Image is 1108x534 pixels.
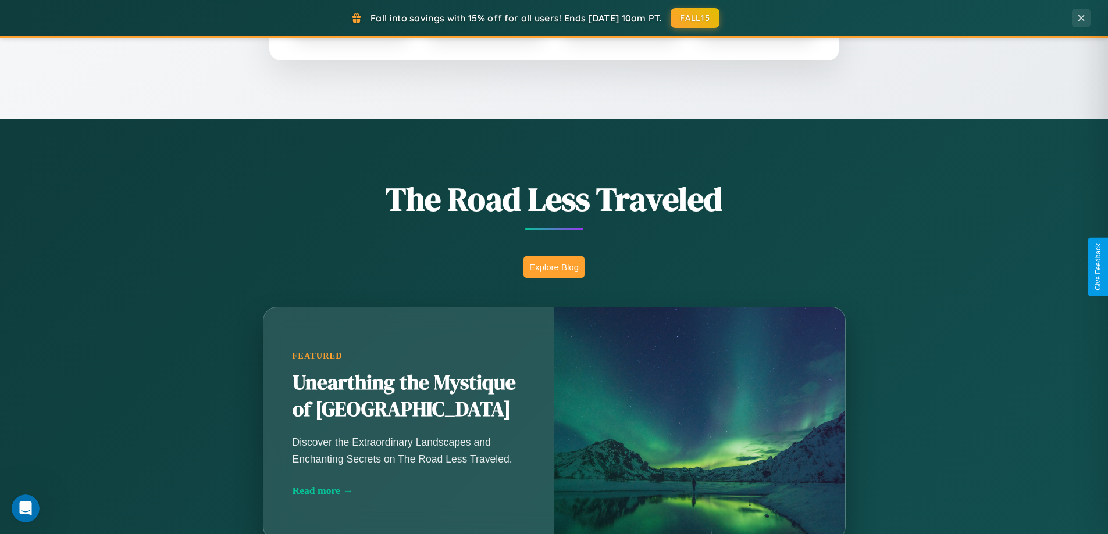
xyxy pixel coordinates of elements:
span: Fall into savings with 15% off for all users! Ends [DATE] 10am PT. [370,12,662,24]
div: Give Feedback [1094,243,1102,291]
iframe: Intercom live chat [12,494,40,522]
h1: The Road Less Traveled [205,177,903,221]
h2: Unearthing the Mystique of [GEOGRAPHIC_DATA] [293,370,525,423]
p: Discover the Extraordinary Landscapes and Enchanting Secrets on The Road Less Traveled. [293,434,525,467]
button: FALL15 [671,8,719,28]
button: Explore Blog [523,256,585,278]
div: Featured [293,351,525,361]
div: Read more → [293,485,525,497]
